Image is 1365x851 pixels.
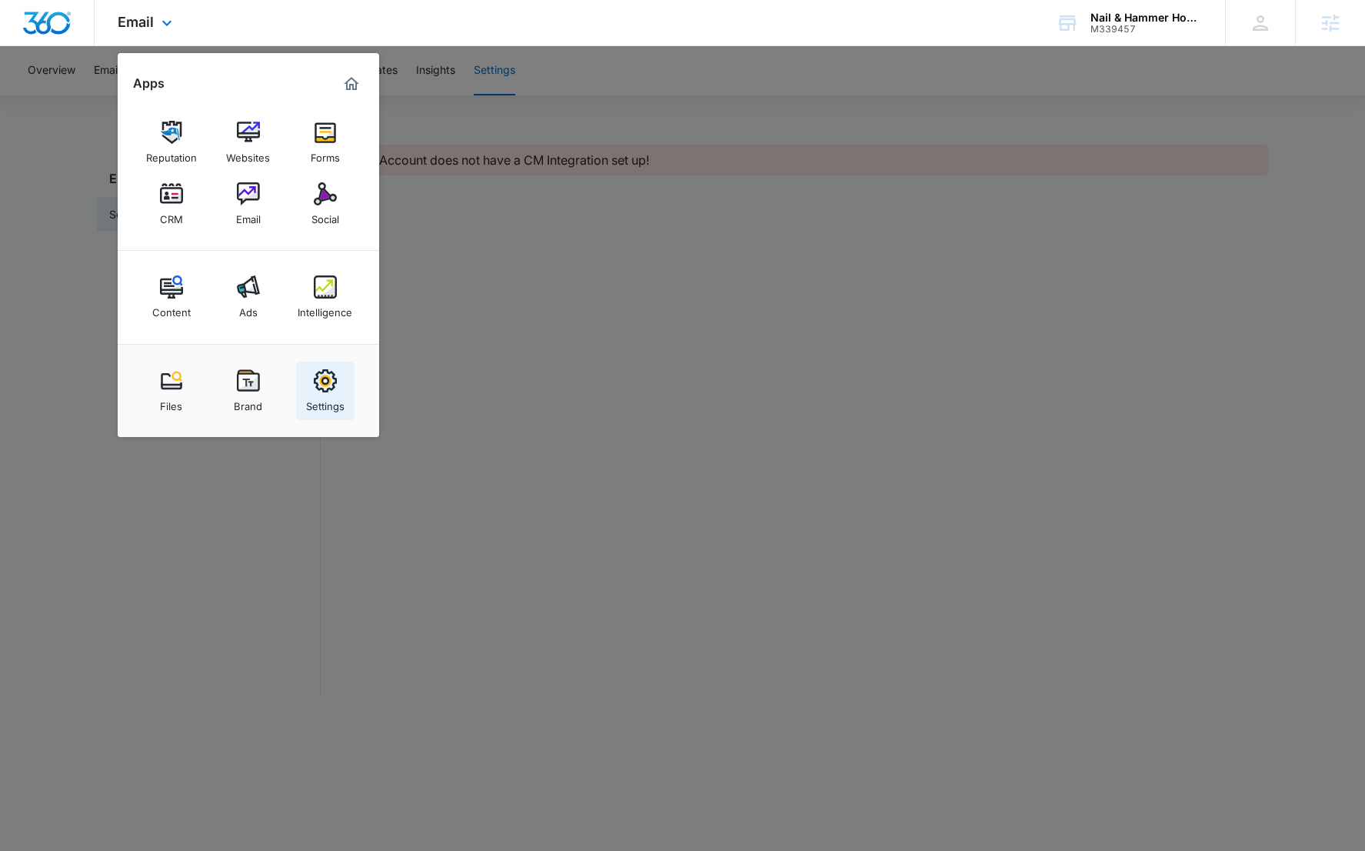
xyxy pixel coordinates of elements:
[160,392,182,412] div: Files
[118,14,154,30] span: Email
[219,362,278,420] a: Brand
[1090,24,1203,35] div: account id
[339,72,364,96] a: Marketing 360® Dashboard
[296,113,355,172] a: Forms
[306,392,345,412] div: Settings
[146,144,197,164] div: Reputation
[160,205,183,225] div: CRM
[296,175,355,233] a: Social
[298,299,352,319] div: Intelligence
[152,299,191,319] div: Content
[142,175,201,233] a: CRM
[239,299,258,319] div: Ads
[142,268,201,326] a: Content
[219,113,278,172] a: Websites
[133,76,165,91] h2: Apps
[311,144,340,164] div: Forms
[219,175,278,233] a: Email
[296,362,355,420] a: Settings
[311,205,339,225] div: Social
[142,362,201,420] a: Files
[234,392,262,412] div: Brand
[219,268,278,326] a: Ads
[236,205,261,225] div: Email
[226,144,270,164] div: Websites
[142,113,201,172] a: Reputation
[1090,12,1203,24] div: account name
[296,268,355,326] a: Intelligence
